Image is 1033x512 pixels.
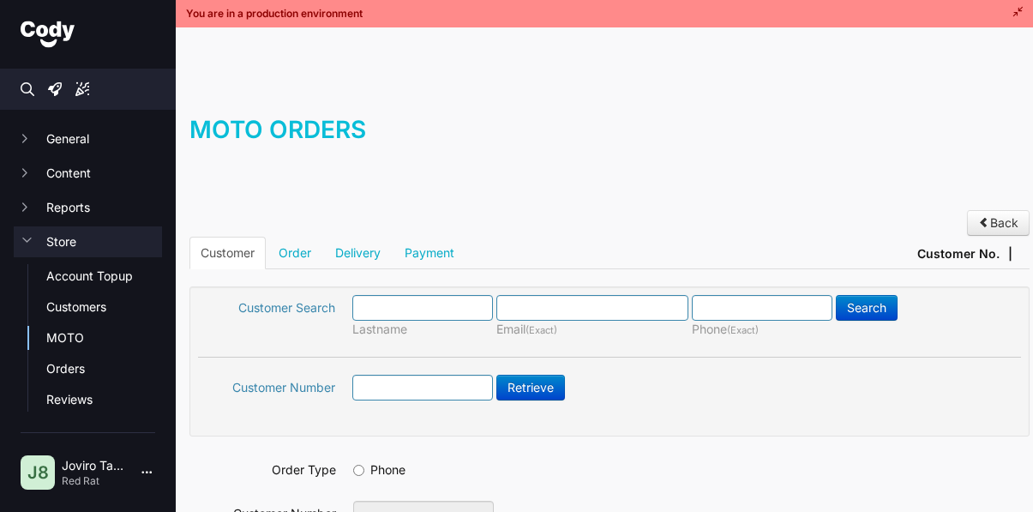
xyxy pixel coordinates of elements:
a: Reviews [46,391,162,408]
a: Customer [189,237,266,269]
label: Order Type [199,457,336,479]
span: Customer No. [917,245,1000,262]
a: Orders [46,360,162,377]
button: Retrieve [496,375,565,401]
div: Email [496,321,692,339]
p: Red Rat [62,474,128,488]
a: Account Topup [46,268,162,285]
input: Phone [353,465,364,476]
button: Content [14,158,162,189]
button: Search [836,295,898,321]
a: Customers [46,298,162,316]
label: Customer Number [198,375,335,396]
button: Reports [14,192,162,223]
a: Back [967,210,1030,236]
span: You are in a production environment [186,7,363,21]
div: Lastname [352,321,496,338]
button: Store [14,226,162,257]
label: Phone [353,457,405,479]
span: | [1008,245,1012,262]
a: Delivery [324,237,392,269]
small: (Exact) [727,324,759,336]
h1: MOTO Orders [189,112,1030,164]
label: Customer Search [198,295,335,316]
p: Joviro Tabia | 8434 [62,457,128,474]
div: Phone [692,321,836,339]
a: Payment [393,237,465,269]
small: (Exact) [526,324,557,336]
button: General [14,123,162,154]
a: MOTO [46,329,162,346]
a: Order [267,237,322,269]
